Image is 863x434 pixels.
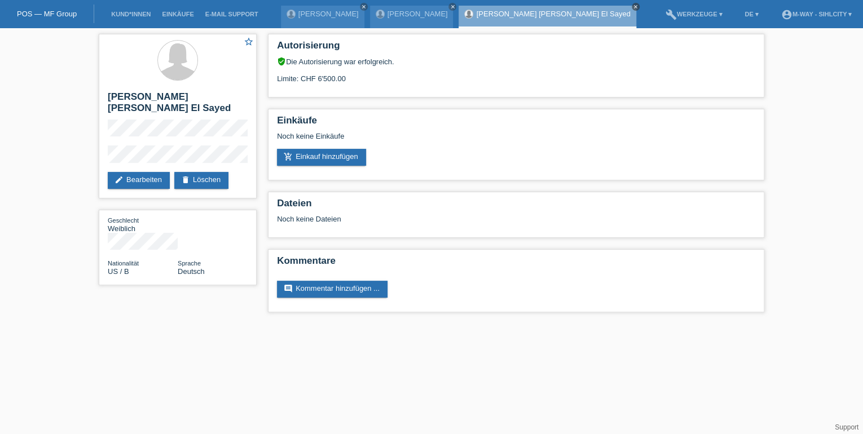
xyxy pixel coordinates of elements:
[174,172,228,189] a: deleteLöschen
[108,217,139,224] span: Geschlecht
[739,11,764,17] a: DE ▾
[298,10,359,18] a: [PERSON_NAME]
[244,37,254,47] i: star_border
[781,9,792,20] i: account_circle
[277,255,755,272] h2: Kommentare
[284,284,293,293] i: comment
[108,260,139,267] span: Nationalität
[277,149,366,166] a: add_shopping_cartEinkauf hinzufügen
[277,198,755,215] h2: Dateien
[115,175,124,184] i: edit
[277,115,755,132] h2: Einkäufe
[17,10,77,18] a: POS — MF Group
[108,216,178,233] div: Weiblich
[632,3,640,11] a: close
[277,57,286,66] i: verified_user
[388,10,448,18] a: [PERSON_NAME]
[178,267,205,276] span: Deutsch
[633,4,639,10] i: close
[156,11,199,17] a: Einkäufe
[105,11,156,17] a: Kund*innen
[277,281,388,298] a: commentKommentar hinzufügen ...
[476,10,630,18] a: [PERSON_NAME] [PERSON_NAME] El Sayed
[108,172,170,189] a: editBearbeiten
[277,66,755,83] div: Limite: CHF 6'500.00
[666,9,677,20] i: build
[450,4,455,10] i: close
[277,215,622,223] div: Noch keine Dateien
[660,11,728,17] a: buildWerkzeuge ▾
[776,11,857,17] a: account_circlem-way - Sihlcity ▾
[361,4,367,10] i: close
[277,57,755,66] div: Die Autorisierung war erfolgreich.
[244,37,254,48] a: star_border
[181,175,190,184] i: delete
[835,423,858,431] a: Support
[360,3,368,11] a: close
[108,91,248,119] h2: [PERSON_NAME] [PERSON_NAME] El Sayed
[277,40,755,57] h2: Autorisierung
[277,132,755,149] div: Noch keine Einkäufe
[200,11,264,17] a: E-Mail Support
[178,260,201,267] span: Sprache
[108,267,129,276] span: Vereinigte Staaten von Amerika / B / 23.12.2020
[448,3,456,11] a: close
[284,152,293,161] i: add_shopping_cart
